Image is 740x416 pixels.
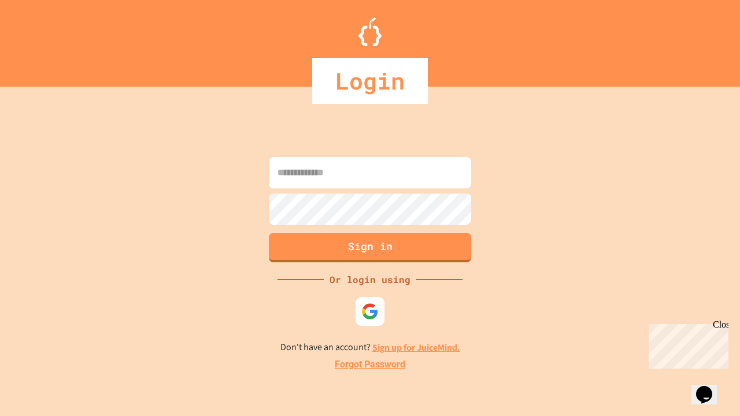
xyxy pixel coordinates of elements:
p: Don't have an account? [280,340,460,355]
button: Sign in [269,233,471,262]
div: Chat with us now!Close [5,5,80,73]
img: Logo.svg [358,17,382,46]
a: Sign up for JuiceMind. [372,341,460,354]
div: Login [312,58,428,104]
iframe: chat widget [644,320,728,369]
a: Forgot Password [335,358,405,372]
iframe: chat widget [691,370,728,404]
div: Or login using [324,273,416,287]
img: google-icon.svg [361,303,379,320]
